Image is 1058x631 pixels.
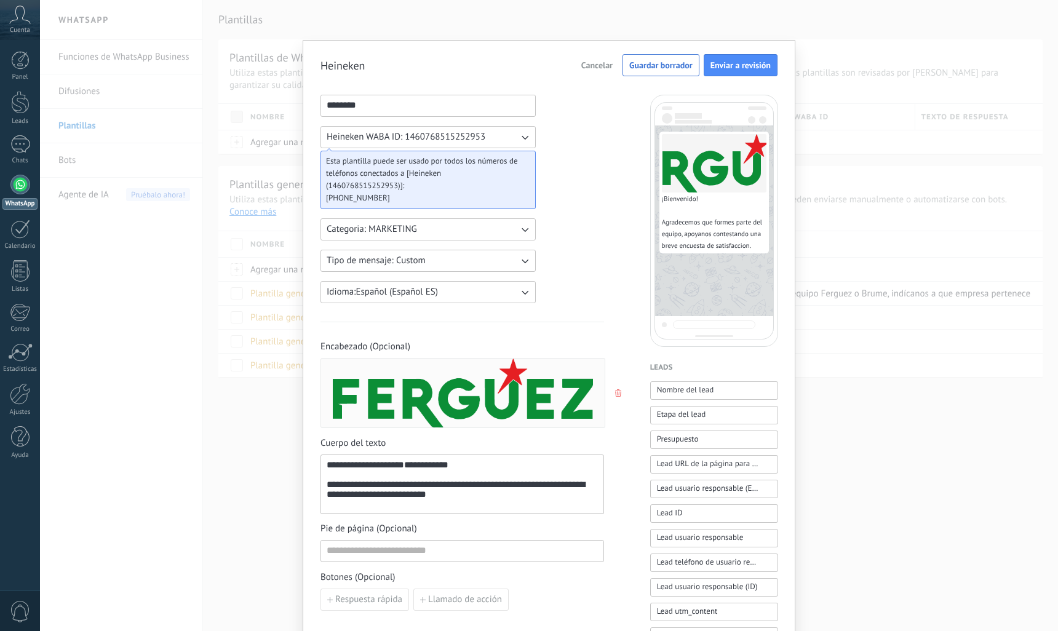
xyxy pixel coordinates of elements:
div: Panel [2,73,38,81]
span: Cancelar [581,61,613,69]
button: Lead URL de la página para compartir con los clientes [650,455,778,474]
h2: Heineken [320,58,365,73]
span: Encabezado (Opcional) [320,341,604,353]
button: Guardar borrador [622,54,699,76]
span: Enviar a revisión [710,61,771,69]
div: Ajustes [2,408,38,416]
div: Estadísticas [2,365,38,373]
span: Lead URL de la página para compartir con los clientes [657,458,758,470]
span: Lead utm_content [657,605,718,617]
div: Leads [2,117,38,125]
div: Calendario [2,242,38,250]
span: ¡Bienvenido! Agradecemos que formes parte del equipo, apoyanos contestando una breve encuesta de ... [662,195,764,250]
span: [PHONE_NUMBER] [326,192,520,204]
span: Respuesta rápida [335,595,402,604]
button: Llamado de acción [413,589,509,611]
button: Presupuesto [650,431,778,449]
button: Lead usuario responsable (ID) [650,578,778,597]
span: Botones (Opcional) [320,571,604,584]
span: Presupuesto [657,433,699,445]
span: Lead usuario responsable (ID) [657,581,758,593]
span: Lead ID [657,507,683,519]
span: Guardar borrador [629,61,693,69]
span: Esta plantilla puede ser usado por todos los números de teléfonos conectados a [Heineken (1460768... [326,155,520,192]
button: Cancelar [576,56,618,74]
h4: Leads [650,362,778,374]
button: Lead usuario responsable (Email) [650,480,778,498]
button: Enviar a revisión [704,54,778,76]
img: Preview [662,134,766,192]
span: Nombre del lead [657,384,714,396]
div: Chats [2,157,38,165]
span: Heineken WABA ID: 1460768515252953 [327,131,485,143]
button: Categoria: MARKETING [320,218,536,240]
span: Idioma: Español (Español ES) [327,286,438,298]
button: Respuesta rápida [320,589,409,611]
span: Tipo de mensaje: Custom [327,255,426,267]
img: Preview [333,359,594,427]
span: Lead usuario responsable (Email) [657,482,758,494]
div: Correo [2,325,38,333]
button: Idioma:Español (Español ES) [320,281,536,303]
span: Cuenta [10,26,30,34]
button: Etapa del lead [650,406,778,424]
button: Lead teléfono de usuario responsable [650,554,778,572]
span: Llamado de acción [428,595,502,604]
span: Etapa del lead [657,408,706,421]
button: Tipo de mensaje: Custom [320,250,536,272]
div: WhatsApp [2,198,38,210]
span: Lead usuario responsable [657,531,744,544]
button: Heineken WABA ID: 1460768515252953 [320,126,536,148]
button: Lead ID [650,504,778,523]
button: Nombre del lead [650,381,778,400]
button: Lead usuario responsable [650,529,778,547]
span: Pie de página (Opcional) [320,523,604,535]
div: Ayuda [2,451,38,459]
button: Lead utm_content [650,603,778,621]
span: Categoria: MARKETING [327,223,417,236]
span: Cuerpo del texto [320,437,604,450]
div: Listas [2,285,38,293]
span: Lead teléfono de usuario responsable [657,556,758,568]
